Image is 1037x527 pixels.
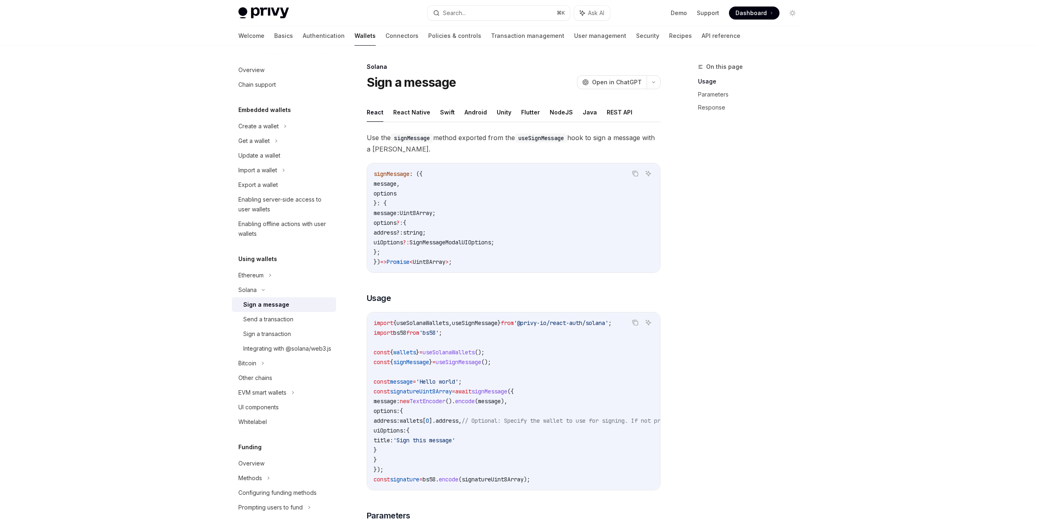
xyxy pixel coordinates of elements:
span: TextEncoder [410,397,445,405]
span: signature [390,476,419,483]
span: } [429,358,432,366]
span: ; [449,258,452,266]
a: Support [697,9,719,17]
span: signatureUint8Array [390,388,452,395]
span: useSignMessage [436,358,481,366]
span: ⌘ K [557,10,565,16]
div: EVM smart wallets [238,388,286,397]
button: Open in ChatGPT [577,75,647,89]
a: Chain support [232,77,336,92]
span: SignMessageModalUIOptions [410,239,491,246]
span: } [416,349,419,356]
span: ); [524,476,530,483]
a: Dashboard [729,7,779,20]
span: Open in ChatGPT [592,78,642,86]
div: Overview [238,459,264,468]
span: > [445,258,449,266]
div: Configuring funding methods [238,488,317,498]
span: new [400,397,410,405]
div: Prompting users to fund [238,503,303,512]
span: uiOptions [374,239,403,246]
a: Update a wallet [232,148,336,163]
a: Sign a transaction [232,327,336,341]
span: message [478,397,501,405]
a: Configuring funding methods [232,485,336,500]
div: Create a wallet [238,121,279,131]
a: Wallets [354,26,376,46]
a: Policies & controls [428,26,481,46]
div: UI components [238,402,279,412]
a: Export a wallet [232,178,336,192]
div: Export a wallet [238,180,278,190]
a: Security [636,26,659,46]
span: message: [374,209,400,217]
span: useSolanaWallets [423,349,475,356]
code: signMessage [391,134,433,143]
span: const [374,476,390,483]
h5: Funding [238,442,262,452]
a: Send a transaction [232,312,336,327]
a: Demo [671,9,687,17]
a: Parameters [698,88,806,101]
button: Toggle dark mode [786,7,799,20]
span: bs58 [393,329,406,336]
a: Other chains [232,371,336,385]
div: Ethereum [238,270,264,280]
a: API reference [702,26,740,46]
span: wallets [393,349,416,356]
code: useSignMessage [515,134,567,143]
span: address? [374,229,400,236]
span: encode [455,397,475,405]
button: Ask AI [574,6,610,20]
span: wallets [400,417,423,424]
a: Authentication [303,26,345,46]
div: Sign a message [243,300,289,310]
span: // Optional: Specify the wallet to use for signing. If not provided, the first wallet will be used. [462,417,784,424]
span: address [436,417,458,424]
span: options [374,190,396,197]
span: signMessage [471,388,507,395]
span: message: [374,397,400,405]
button: Copy the contents from the code block [630,317,641,328]
div: Methods [238,473,262,483]
div: Get a wallet [238,136,270,146]
span: Promise [387,258,410,266]
span: options [374,219,396,226]
div: Enabling offline actions with user wallets [238,219,331,239]
span: signatureUint8Array [462,476,524,483]
a: Enabling server-side access to user wallets [232,192,336,217]
span: 'bs58' [419,329,439,336]
span: await [455,388,471,395]
span: ; [608,319,612,327]
div: Import a wallet [238,165,277,175]
span: 0 [426,417,429,424]
div: Enabling server-side access to user wallets [238,195,331,214]
span: } [374,456,377,463]
div: Send a transaction [243,314,293,324]
span: const [374,388,390,395]
span: { [390,349,393,356]
span: uiOptions: [374,427,406,434]
span: (); [481,358,491,366]
span: : [400,229,403,236]
a: Overview [232,456,336,471]
button: Ask AI [643,168,654,179]
span: ; [491,239,494,246]
div: Whitelabel [238,417,267,427]
img: light logo [238,7,289,19]
span: signMessage [374,170,410,178]
span: address: [374,417,400,424]
span: Use the method exported from the hook to sign a message with a [PERSON_NAME]. [367,132,661,155]
span: Usage [367,292,391,304]
span: from [501,319,514,327]
button: React Native [393,103,430,122]
div: Search... [443,8,466,18]
span: }; [374,248,380,256]
span: title: [374,437,393,444]
div: Chain support [238,80,276,90]
span: { [400,407,403,415]
span: }) [374,258,380,266]
div: Bitcoin [238,358,256,368]
span: string [403,229,423,236]
span: } [498,319,501,327]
